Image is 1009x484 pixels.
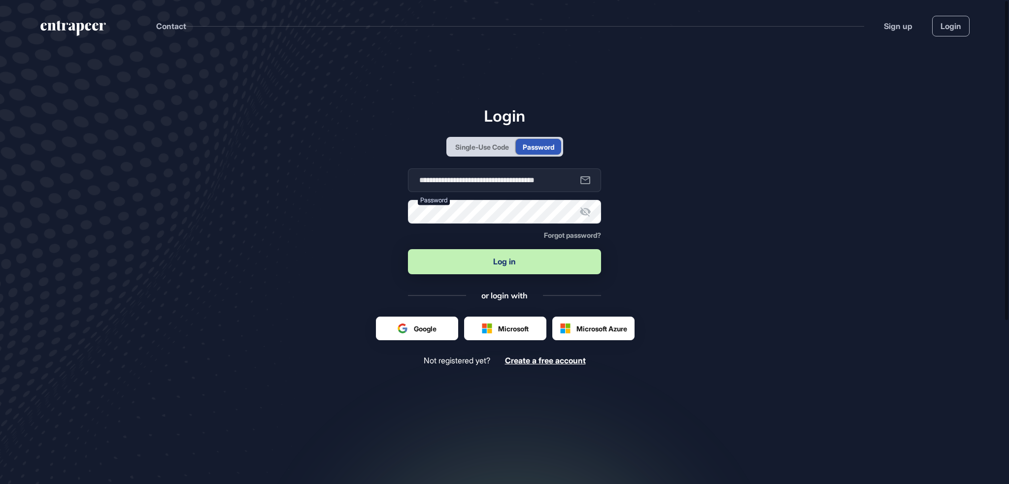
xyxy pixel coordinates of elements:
div: or login with [481,290,528,301]
div: Password [523,142,554,152]
a: Forgot password? [544,231,601,239]
a: Sign up [884,20,912,32]
button: Contact [156,20,186,32]
a: Create a free account [505,356,586,365]
a: entrapeer-logo [39,21,107,39]
div: Single-Use Code [455,142,509,152]
a: Login [932,16,970,36]
button: Log in [408,249,601,274]
span: Not registered yet? [424,356,490,365]
label: Password [418,195,450,205]
span: Forgot password? [544,231,601,239]
h1: Login [408,106,601,125]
